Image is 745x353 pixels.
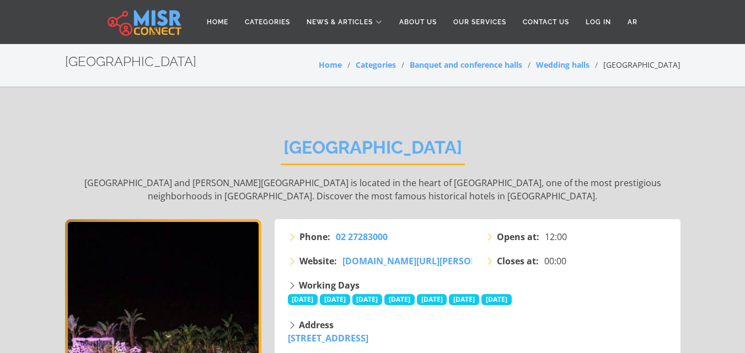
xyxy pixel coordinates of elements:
a: [DOMAIN_NAME][URL][PERSON_NAME] [342,254,511,268]
span: [DATE] [384,294,415,305]
strong: Closes at: [497,254,539,268]
span: [DATE] [352,294,383,305]
strong: Website: [299,254,337,268]
span: [DATE] [449,294,479,305]
li: [GEOGRAPHIC_DATA] [589,59,680,70]
strong: Working Days [299,279,360,291]
a: Categories [237,12,298,32]
span: News & Articles [307,17,373,27]
strong: Phone: [299,230,330,243]
a: AR [619,12,646,32]
a: News & Articles [298,12,391,32]
span: 00:00 [544,254,566,268]
a: Home [199,12,237,32]
strong: Opens at: [497,230,539,243]
a: 02 27283000 [336,230,388,243]
span: [DATE] [320,294,350,305]
a: [STREET_ADDRESS] [288,332,368,344]
span: [DATE] [481,294,512,305]
a: About Us [391,12,445,32]
a: Our Services [445,12,514,32]
strong: Address [299,319,334,331]
img: main.misr_connect [108,8,181,36]
a: Banquet and conference halls [410,59,522,70]
span: 12:00 [545,230,567,243]
span: 02 27283000 [336,231,388,243]
a: Home [319,59,342,70]
h2: [GEOGRAPHIC_DATA] [281,137,465,165]
a: Log in [577,12,619,32]
p: [GEOGRAPHIC_DATA] and [PERSON_NAME][GEOGRAPHIC_DATA] is located in the heart of [GEOGRAPHIC_DATA]... [65,176,680,203]
a: Wedding halls [536,59,589,70]
a: Categories [356,59,396,70]
a: Contact Us [514,12,577,32]
h2: [GEOGRAPHIC_DATA] [65,54,196,70]
span: [DATE] [288,294,318,305]
span: [DOMAIN_NAME][URL][PERSON_NAME] [342,255,511,267]
span: [DATE] [417,294,447,305]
